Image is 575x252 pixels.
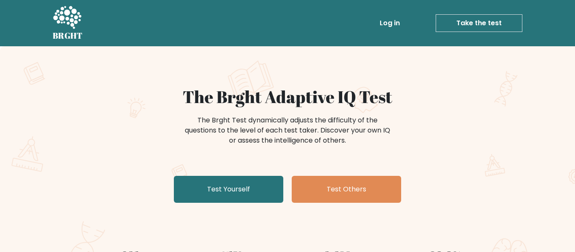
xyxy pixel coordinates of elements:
[376,15,403,32] a: Log in
[82,87,493,107] h1: The Brght Adaptive IQ Test
[53,31,83,41] h5: BRGHT
[436,14,522,32] a: Take the test
[174,176,283,203] a: Test Yourself
[53,3,83,43] a: BRGHT
[292,176,401,203] a: Test Others
[182,115,393,146] div: The Brght Test dynamically adjusts the difficulty of the questions to the level of each test take...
